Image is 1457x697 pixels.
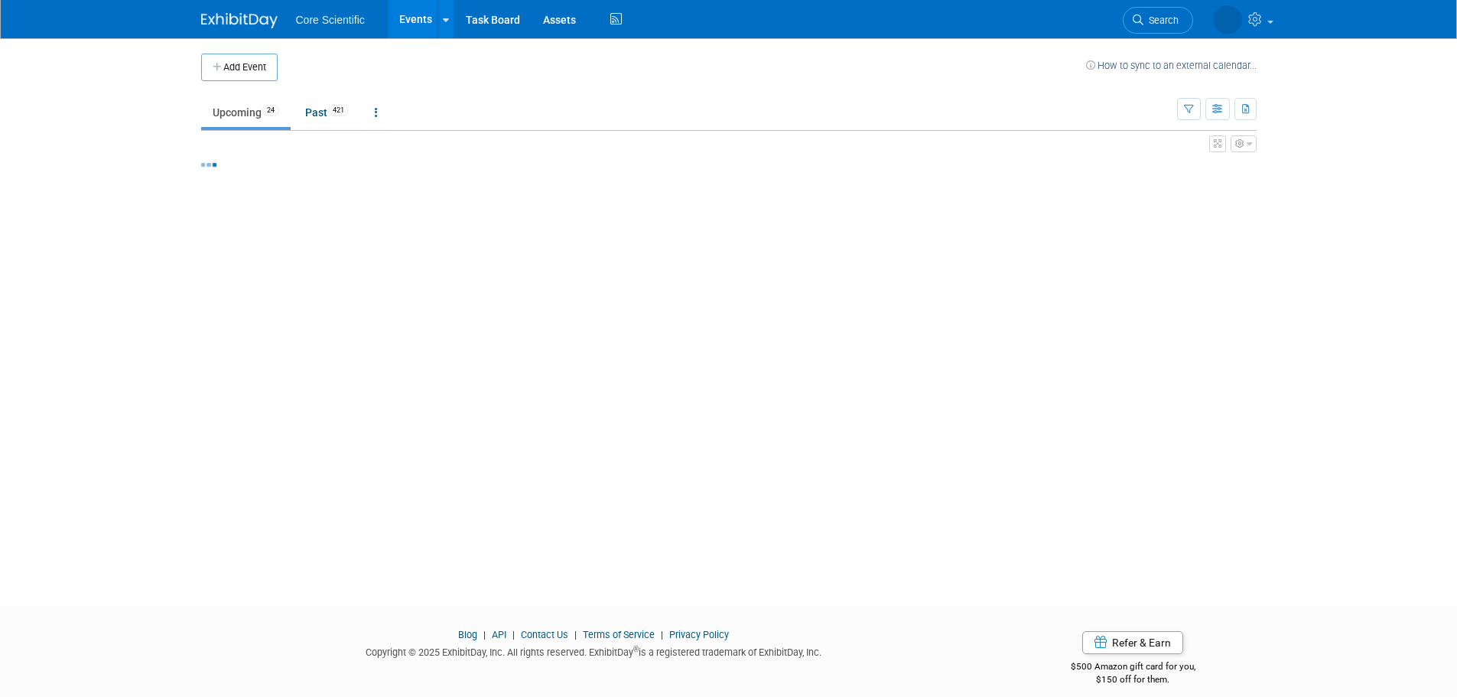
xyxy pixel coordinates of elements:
span: Core Scientific [296,14,365,26]
span: | [657,629,667,640]
img: Megan Murray [1213,5,1242,34]
a: Upcoming24 [201,98,291,127]
span: Search [1143,15,1179,26]
div: Copyright © 2025 ExhibitDay, Inc. All rights reserved. ExhibitDay is a registered trademark of Ex... [201,642,987,660]
a: How to sync to an external calendar... [1086,60,1257,71]
a: Search [1123,7,1193,34]
a: Blog [458,629,477,640]
a: API [492,629,506,640]
img: ExhibitDay [201,13,278,28]
a: Privacy Policy [669,629,729,640]
img: loading... [201,163,216,167]
a: Past421 [294,98,360,127]
sup: ® [633,645,639,653]
div: $500 Amazon gift card for you, [1010,650,1257,686]
span: 24 [262,105,279,116]
a: Refer & Earn [1082,631,1183,654]
span: | [509,629,519,640]
span: 421 [328,105,349,116]
a: Contact Us [521,629,568,640]
button: Add Event [201,54,278,81]
div: $150 off for them. [1010,673,1257,686]
a: Terms of Service [583,629,655,640]
span: | [571,629,581,640]
span: | [480,629,489,640]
